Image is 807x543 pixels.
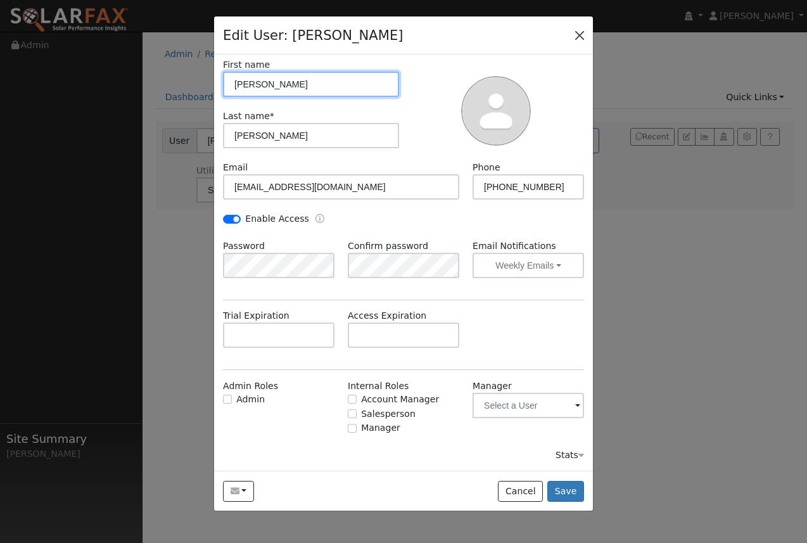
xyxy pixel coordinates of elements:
input: Salesperson [348,409,357,418]
label: Phone [473,161,500,174]
label: Manager [361,421,400,435]
label: Confirm password [348,240,428,253]
button: Cancel [498,481,543,502]
label: Email Notifications [473,240,584,253]
a: Enable Access [315,212,324,227]
label: Admin [236,393,265,406]
label: Internal Roles [348,380,409,393]
label: Password [223,240,265,253]
label: Enable Access [245,212,309,226]
label: Trial Expiration [223,309,289,323]
label: First name [223,58,270,72]
h4: Edit User: [PERSON_NAME] [223,25,403,46]
input: Manager [348,424,357,433]
label: Salesperson [361,407,416,421]
div: Stats [556,449,584,462]
button: bbbtwc@gmail.com [223,481,254,502]
span: Required [270,111,274,121]
input: Select a User [473,393,584,418]
input: Admin [223,395,232,404]
label: Account Manager [361,393,439,406]
input: Account Manager [348,395,357,404]
label: Email [223,161,248,174]
label: Last name [223,110,274,123]
button: Weekly Emails [473,253,584,278]
label: Manager [473,380,512,393]
label: Access Expiration [348,309,426,323]
button: Save [547,481,584,502]
label: Admin Roles [223,380,278,393]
